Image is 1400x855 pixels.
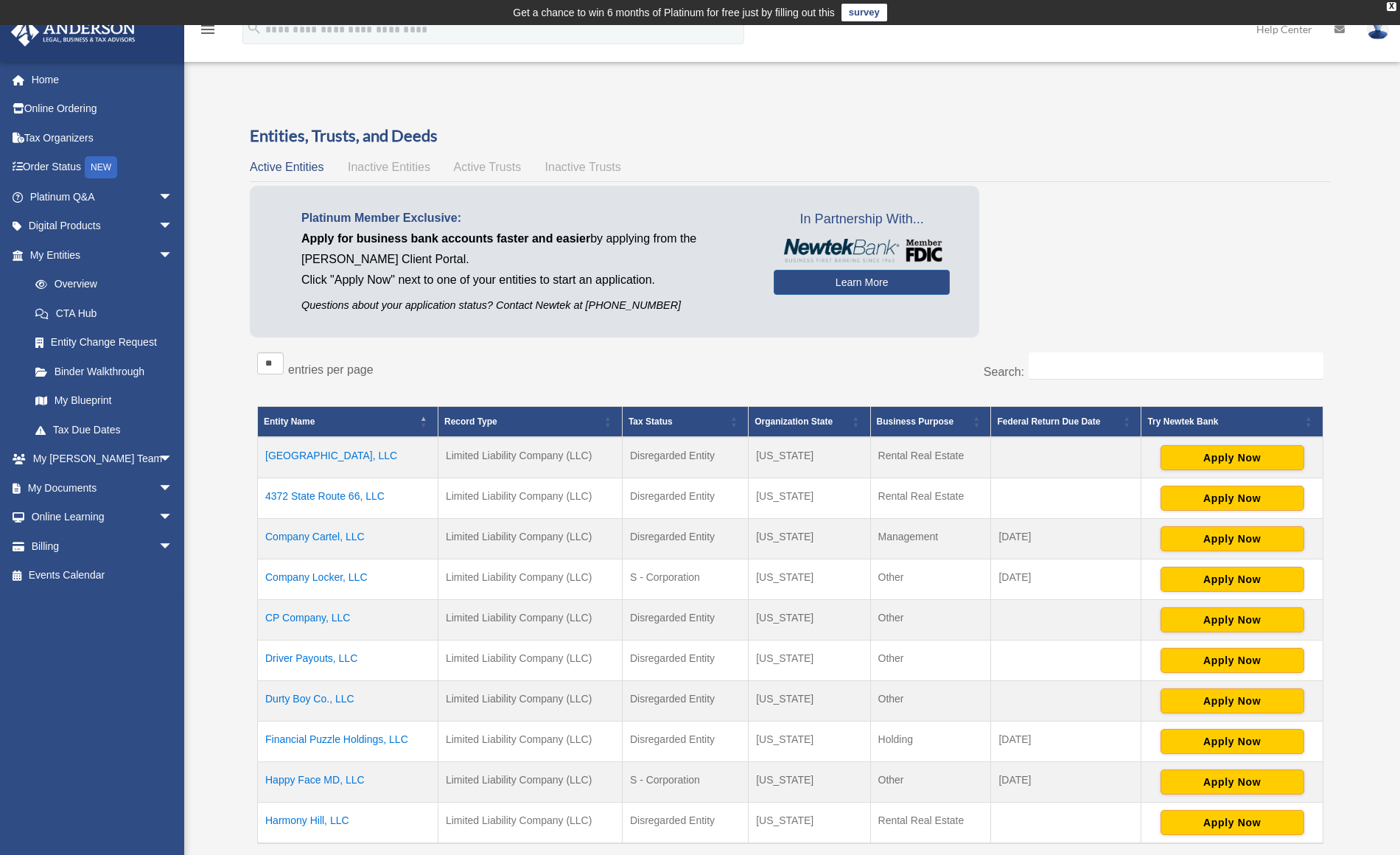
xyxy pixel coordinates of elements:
td: [GEOGRAPHIC_DATA], LLC [258,437,438,478]
a: Billingarrow_drop_down [10,531,195,561]
span: arrow_drop_down [158,503,188,533]
th: Federal Return Due Date: Activate to sort [991,407,1141,438]
td: Company Cartel, LLC [258,519,438,559]
td: 4372 State Route 66, LLC [258,478,438,519]
td: Rental Real Estate [870,478,991,519]
td: Disregarded Entity [622,600,748,641]
td: Disregarded Entity [622,722,748,762]
td: [US_STATE] [749,641,870,681]
td: Holding [870,722,991,762]
td: Other [870,559,991,600]
td: Limited Liability Company (LLC) [438,437,622,478]
p: Questions about your application status? Contact Newtek at [PHONE_NUMBER] [301,296,752,315]
td: [US_STATE] [749,600,870,641]
td: [US_STATE] [749,559,870,600]
i: menu [199,21,217,38]
span: arrow_drop_down [158,240,188,271]
span: Apply for business bank accounts faster and easier [301,232,590,245]
div: close [1387,2,1396,11]
span: Tax Status [629,416,673,427]
td: Limited Liability Company (LLC) [438,641,622,681]
td: Disregarded Entity [622,641,748,681]
p: by applying from the [PERSON_NAME] Client Portal. [301,228,752,270]
i: search [246,20,262,36]
button: Apply Now [1161,769,1304,795]
th: Business Purpose: Activate to sort [870,407,991,438]
td: Disregarded Entity [622,437,748,478]
span: arrow_drop_down [158,212,188,242]
span: arrow_drop_down [158,182,188,212]
a: Online Learningarrow_drop_down [10,503,195,532]
span: arrow_drop_down [158,473,188,503]
a: survey [841,4,887,21]
a: Order StatusNEW [10,153,195,183]
a: My Documentsarrow_drop_down [10,473,195,503]
td: [US_STATE] [749,762,870,803]
td: S - Corporation [622,559,748,600]
td: [DATE] [991,559,1141,600]
a: menu [199,26,217,38]
td: Driver Payouts, LLC [258,641,438,681]
span: Business Purpose [877,416,954,427]
td: Happy Face MD, LLC [258,762,438,803]
span: arrow_drop_down [158,444,188,475]
td: [DATE] [991,722,1141,762]
a: Binder Walkthrough [21,357,188,386]
td: Durty Boy Co., LLC [258,681,438,722]
span: Inactive Trusts [545,161,621,173]
span: arrow_drop_down [158,531,188,562]
td: Limited Liability Company (LLC) [438,519,622,559]
td: Limited Liability Company (LLC) [438,559,622,600]
span: Federal Return Due Date [997,416,1100,427]
span: In Partnership With... [774,208,950,231]
span: Active Entities [250,161,323,173]
td: [DATE] [991,519,1141,559]
td: Financial Puzzle Holdings, LLC [258,722,438,762]
button: Apply Now [1161,607,1304,632]
td: Other [870,600,991,641]
span: Organization State [755,416,833,427]
button: Apply Now [1161,445,1304,470]
a: Digital Productsarrow_drop_down [10,212,195,241]
a: Platinum Q&Aarrow_drop_down [10,182,195,212]
a: My Blueprint [21,386,188,416]
h3: Entities, Trusts, and Deeds [250,125,1331,147]
td: Disregarded Entity [622,681,748,722]
td: S - Corporation [622,762,748,803]
td: Disregarded Entity [622,803,748,844]
p: Platinum Member Exclusive: [301,208,752,228]
td: Disregarded Entity [622,519,748,559]
td: Other [870,762,991,803]
span: Record Type [444,416,497,427]
button: Apply Now [1161,688,1304,713]
td: Rental Real Estate [870,803,991,844]
button: Apply Now [1161,567,1304,592]
th: Record Type: Activate to sort [438,407,622,438]
td: Limited Liability Company (LLC) [438,762,622,803]
a: Home [10,65,195,94]
td: [US_STATE] [749,437,870,478]
a: Learn More [774,270,950,295]
a: Online Ordering [10,94,195,124]
div: Try Newtek Bank [1147,413,1301,430]
a: My [PERSON_NAME] Teamarrow_drop_down [10,444,195,474]
span: Active Trusts [454,161,522,173]
td: Company Locker, LLC [258,559,438,600]
td: Rental Real Estate [870,437,991,478]
td: Other [870,641,991,681]
img: NewtekBankLogoSM.png [781,239,942,262]
div: NEW [85,156,117,178]
div: Get a chance to win 6 months of Platinum for free just by filling out this [513,4,835,21]
a: Tax Due Dates [21,415,188,444]
td: [DATE] [991,762,1141,803]
button: Apply Now [1161,648,1304,673]
th: Organization State: Activate to sort [749,407,870,438]
td: Disregarded Entity [622,478,748,519]
td: [US_STATE] [749,478,870,519]
button: Apply Now [1161,486,1304,511]
th: Tax Status: Activate to sort [622,407,748,438]
button: Apply Now [1161,526,1304,551]
span: Inactive Entities [348,161,430,173]
td: [US_STATE] [749,722,870,762]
